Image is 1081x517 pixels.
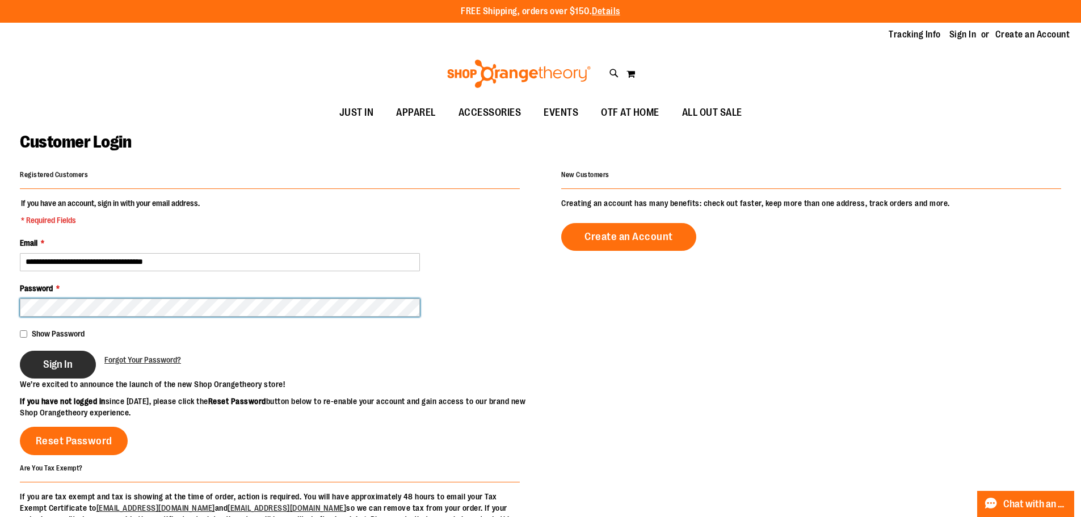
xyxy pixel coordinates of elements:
[889,28,941,41] a: Tracking Info
[20,351,96,379] button: Sign In
[104,354,181,365] a: Forgot Your Password?
[1003,499,1067,510] span: Chat with an Expert
[544,100,578,125] span: EVENTS
[339,100,374,125] span: JUST IN
[43,358,73,371] span: Sign In
[461,5,620,18] p: FREE Shipping, orders over $150.
[104,355,181,364] span: Forgot Your Password?
[20,397,106,406] strong: If you have not logged in
[20,171,88,179] strong: Registered Customers
[21,215,200,226] span: * Required Fields
[584,230,673,243] span: Create an Account
[36,435,112,447] span: Reset Password
[561,197,1061,209] p: Creating an account has many benefits: check out faster, keep more than one address, track orders...
[32,329,85,338] span: Show Password
[682,100,742,125] span: ALL OUT SALE
[20,132,131,152] span: Customer Login
[20,464,83,472] strong: Are You Tax Exempt?
[561,171,609,179] strong: New Customers
[977,491,1075,517] button: Chat with an Expert
[592,6,620,16] a: Details
[20,197,201,226] legend: If you have an account, sign in with your email address.
[96,503,215,512] a: [EMAIL_ADDRESS][DOMAIN_NAME]
[228,503,346,512] a: [EMAIL_ADDRESS][DOMAIN_NAME]
[20,379,541,390] p: We’re excited to announce the launch of the new Shop Orangetheory store!
[459,100,521,125] span: ACCESSORIES
[208,397,266,406] strong: Reset Password
[20,396,541,418] p: since [DATE], please click the button below to re-enable your account and gain access to our bran...
[949,28,977,41] a: Sign In
[20,284,53,293] span: Password
[20,427,128,455] a: Reset Password
[995,28,1070,41] a: Create an Account
[561,223,696,251] a: Create an Account
[445,60,592,88] img: Shop Orangetheory
[601,100,659,125] span: OTF AT HOME
[20,238,37,247] span: Email
[396,100,436,125] span: APPAREL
